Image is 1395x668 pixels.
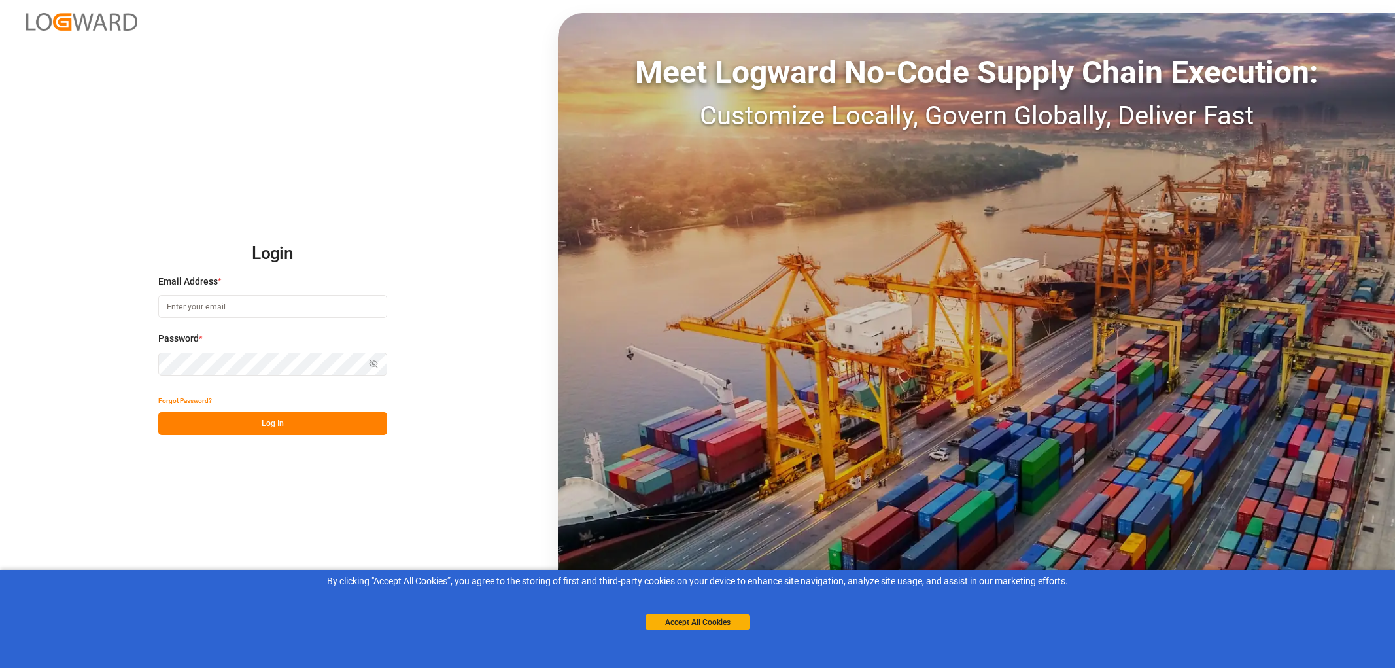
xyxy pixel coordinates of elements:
[9,574,1386,588] div: By clicking "Accept All Cookies”, you agree to the storing of first and third-party cookies on yo...
[558,49,1395,96] div: Meet Logward No-Code Supply Chain Execution:
[26,13,137,31] img: Logward_new_orange.png
[158,233,387,275] h2: Login
[158,412,387,435] button: Log In
[558,96,1395,135] div: Customize Locally, Govern Globally, Deliver Fast
[158,275,218,289] span: Email Address
[158,389,212,412] button: Forgot Password?
[158,295,387,318] input: Enter your email
[158,332,199,345] span: Password
[646,614,750,630] button: Accept All Cookies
